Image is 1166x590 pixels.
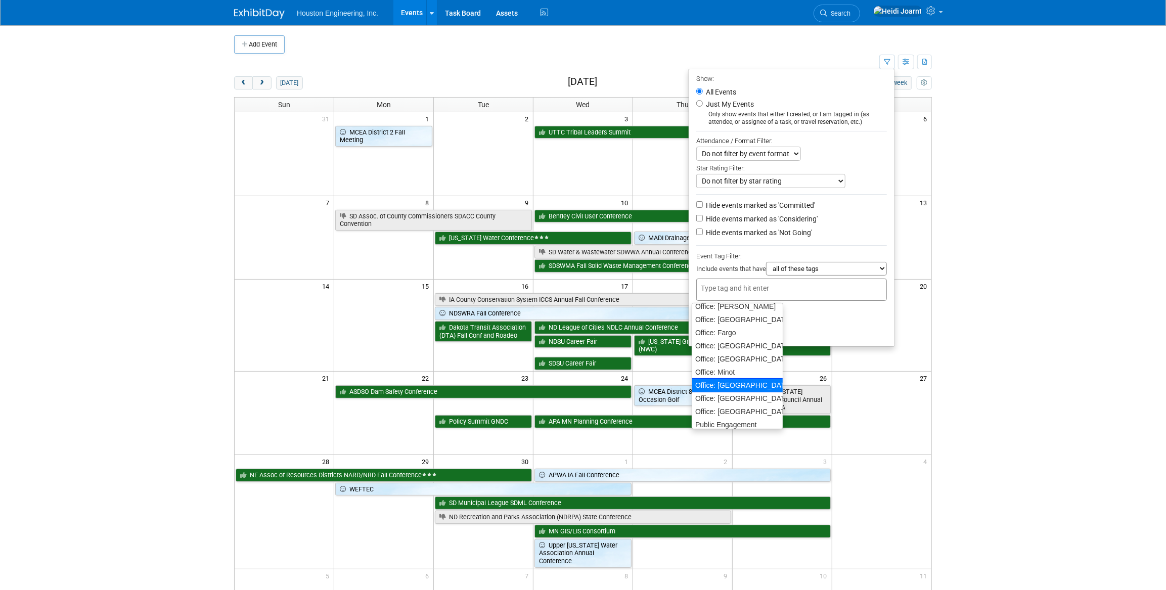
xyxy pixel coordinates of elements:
span: 31 [321,112,334,125]
div: Office: Minot [692,366,783,379]
button: week [888,76,912,89]
span: 8 [424,196,433,209]
span: Mon [377,101,391,109]
span: 10 [819,569,832,582]
span: 16 [520,280,533,292]
img: ExhibitDay [234,9,285,19]
a: [US_STATE] Water Conference [435,232,632,245]
a: MADI Drainage Conference [634,232,731,245]
span: 30 [520,455,533,468]
span: 1 [424,112,433,125]
span: 27 [919,372,931,384]
div: Office: [GEOGRAPHIC_DATA] [692,339,783,352]
a: MN GIS/LIS Consortium [534,525,831,538]
button: prev [234,76,253,89]
span: 9 [723,569,732,582]
span: 4 [922,455,931,468]
span: 7 [524,569,533,582]
label: Just My Events [704,99,754,109]
div: Include events that have [696,262,887,279]
button: Add Event [234,35,285,54]
span: Sun [278,101,290,109]
span: 3 [823,455,832,468]
span: 28 [321,455,334,468]
a: SDSU Career Fair [534,357,632,370]
span: 14 [321,280,334,292]
span: 29 [421,455,433,468]
div: Attendance / Format Filter: [696,135,887,147]
span: 11 [919,569,931,582]
span: 2 [524,112,533,125]
a: ASDSO Dam Safety Conference [335,385,632,398]
a: ND League of Cities NDLC Annual Conference [534,321,831,334]
a: NDSWRA Fall Conference [435,307,731,320]
a: [US_STATE] Great Plains Water Conference by NE Water Center (NWC) [634,335,831,356]
span: Thu [677,101,689,109]
span: 13 [919,196,931,209]
span: 7 [325,196,334,209]
label: Hide events marked as 'Not Going' [704,228,812,238]
a: APA MN Planning Conference [534,415,831,428]
a: Dakota Transit Association (DTA) Fall Conf and Roadeo [435,321,532,342]
span: 23 [520,372,533,384]
a: SD Municipal League SDML Conference [435,496,830,510]
h2: [DATE] [568,76,597,87]
span: 6 [922,112,931,125]
a: Upper [US_STATE] Water Association Annual Conference [534,539,632,568]
span: 26 [819,372,832,384]
a: Search [814,5,860,22]
span: Wed [576,101,590,109]
span: Search [827,10,850,17]
div: Office: [GEOGRAPHIC_DATA] [692,392,783,405]
span: Tue [478,101,489,109]
a: Bentley Civil User Conference [534,210,831,223]
span: Houston Engineering, Inc. [297,9,378,17]
div: Office: [GEOGRAPHIC_DATA] [692,405,783,418]
button: [DATE] [276,76,303,89]
i: Personalize Calendar [921,80,927,86]
div: Office: [GEOGRAPHIC_DATA] [692,352,783,366]
span: 10 [620,196,633,209]
span: 24 [620,372,633,384]
div: Public Engagement [692,418,783,431]
button: next [252,76,271,89]
label: Hide events marked as 'Committed' [704,200,815,210]
span: 3 [623,112,633,125]
a: WEFTEC [335,483,632,496]
span: 6 [424,569,433,582]
div: Only show events that either I created, or I am tagged in (as attendee, or assignee of a task, or... [696,111,887,126]
div: Office: [GEOGRAPHIC_DATA] [692,313,783,326]
a: ND Recreation and Parks Association (NDRPA) State Conference [435,511,731,524]
span: 17 [620,280,633,292]
a: IA County Conservation System ICCS Annual Fall Conference [435,293,731,306]
a: SDSWMA Fall Solid Waste Management Conference [534,259,831,273]
a: MCEA District 2 Fall Meeting [335,126,432,147]
span: 22 [421,372,433,384]
span: 15 [421,280,433,292]
div: Star Rating Filter: [696,161,887,174]
input: Type tag and hit enter [701,283,782,293]
a: UTTC Tribal Leaders Summit [534,126,731,139]
div: Event Tag Filter: [696,250,887,262]
a: Policy Summit GNDC [435,415,532,428]
span: 2 [723,455,732,468]
span: 5 [325,569,334,582]
a: NE Assoc of Resources Districts NARD/NRD Fall Conference [236,469,532,482]
a: MCEA District 8 RARE Occasion Golf [634,385,731,406]
div: Office: Fargo [692,326,783,339]
a: SD Assoc. of County Commissioners SDACC County Convention [335,210,532,231]
button: myCustomButton [917,76,932,89]
span: 8 [623,569,633,582]
div: Office: [PERSON_NAME] [692,300,783,313]
a: NDSU Career Fair [534,335,632,348]
a: APWA IA Fall Conference [534,469,831,482]
img: Heidi Joarnt [873,6,922,17]
span: 20 [919,280,931,292]
div: Office: [GEOGRAPHIC_DATA] [692,378,783,392]
span: 21 [321,372,334,384]
div: Show: [696,72,887,84]
span: 1 [623,455,633,468]
label: All Events [704,88,736,96]
a: SD Water & Wastewater SDWWA Annual Conference [534,246,831,259]
span: 9 [524,196,533,209]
